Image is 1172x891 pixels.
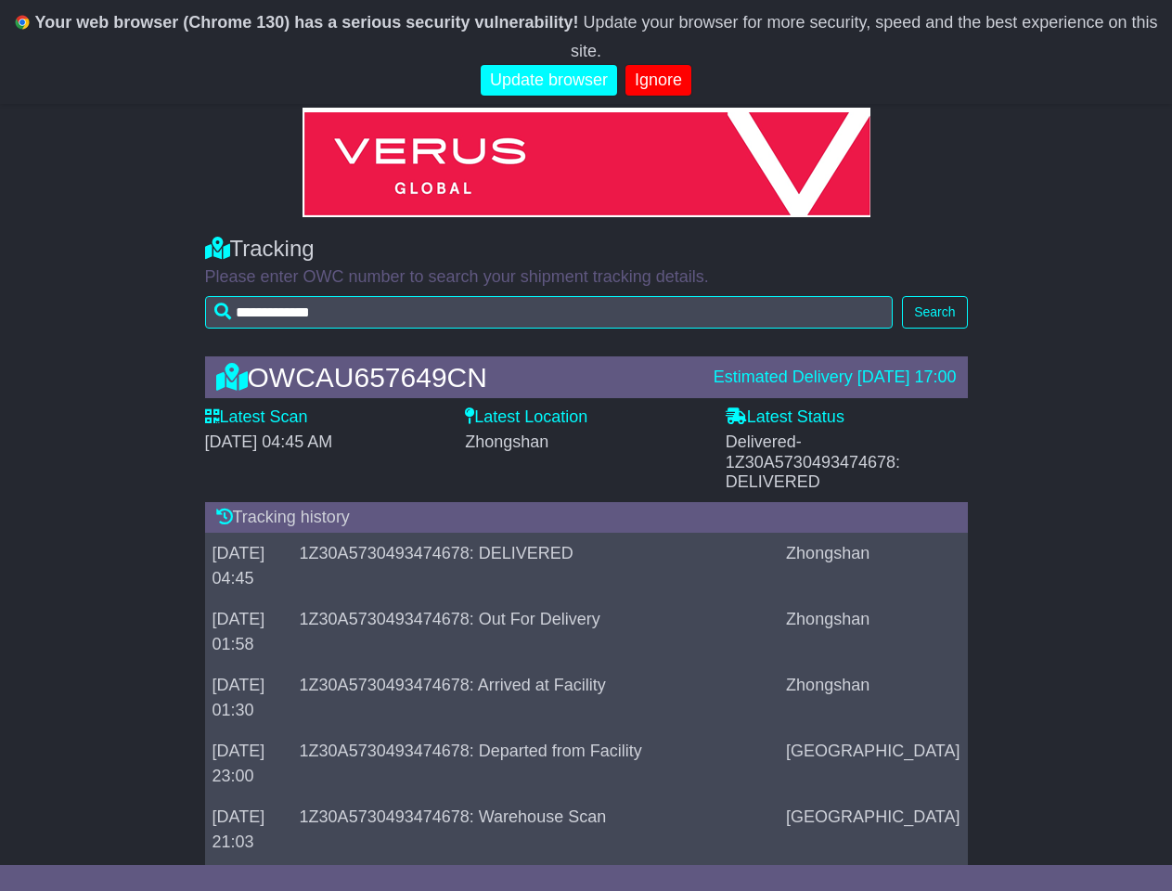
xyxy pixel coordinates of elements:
[292,731,779,797] td: 1Z30A5730493474678: Departed from Facility
[625,65,691,96] a: Ignore
[205,407,308,428] label: Latest Scan
[292,797,779,863] td: 1Z30A5730493474678: Warehouse Scan
[205,267,968,288] p: Please enter OWC number to search your shipment tracking details.
[779,731,967,797] td: [GEOGRAPHIC_DATA]
[205,600,292,665] td: [DATE] 01:58
[779,797,967,863] td: [GEOGRAPHIC_DATA]
[205,731,292,797] td: [DATE] 23:00
[292,534,779,600] td: 1Z30A5730493474678: DELIVERED
[465,433,548,451] span: Zhongshan
[303,108,870,217] img: GetCustomerLogo
[292,600,779,665] td: 1Z30A5730493474678: Out For Delivery
[205,534,292,600] td: [DATE] 04:45
[726,407,844,428] label: Latest Status
[205,236,968,263] div: Tracking
[205,502,968,534] div: Tracking history
[779,600,967,665] td: Zhongshan
[35,13,579,32] b: Your web browser (Chrome 130) has a serious security vulnerability!
[207,362,704,393] div: OWCAU657649CN
[571,13,1157,60] span: Update your browser for more security, speed and the best experience on this site.
[205,797,292,863] td: [DATE] 21:03
[726,433,900,491] span: - 1Z30A5730493474678: DELIVERED
[292,665,779,731] td: 1Z30A5730493474678: Arrived at Facility
[465,407,587,428] label: Latest Location
[902,296,967,329] button: Search
[779,665,967,731] td: Zhongshan
[714,368,957,388] div: Estimated Delivery [DATE] 17:00
[205,433,333,451] span: [DATE] 04:45 AM
[726,433,900,491] span: Delivered
[481,65,617,96] a: Update browser
[205,665,292,731] td: [DATE] 01:30
[779,534,967,600] td: Zhongshan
